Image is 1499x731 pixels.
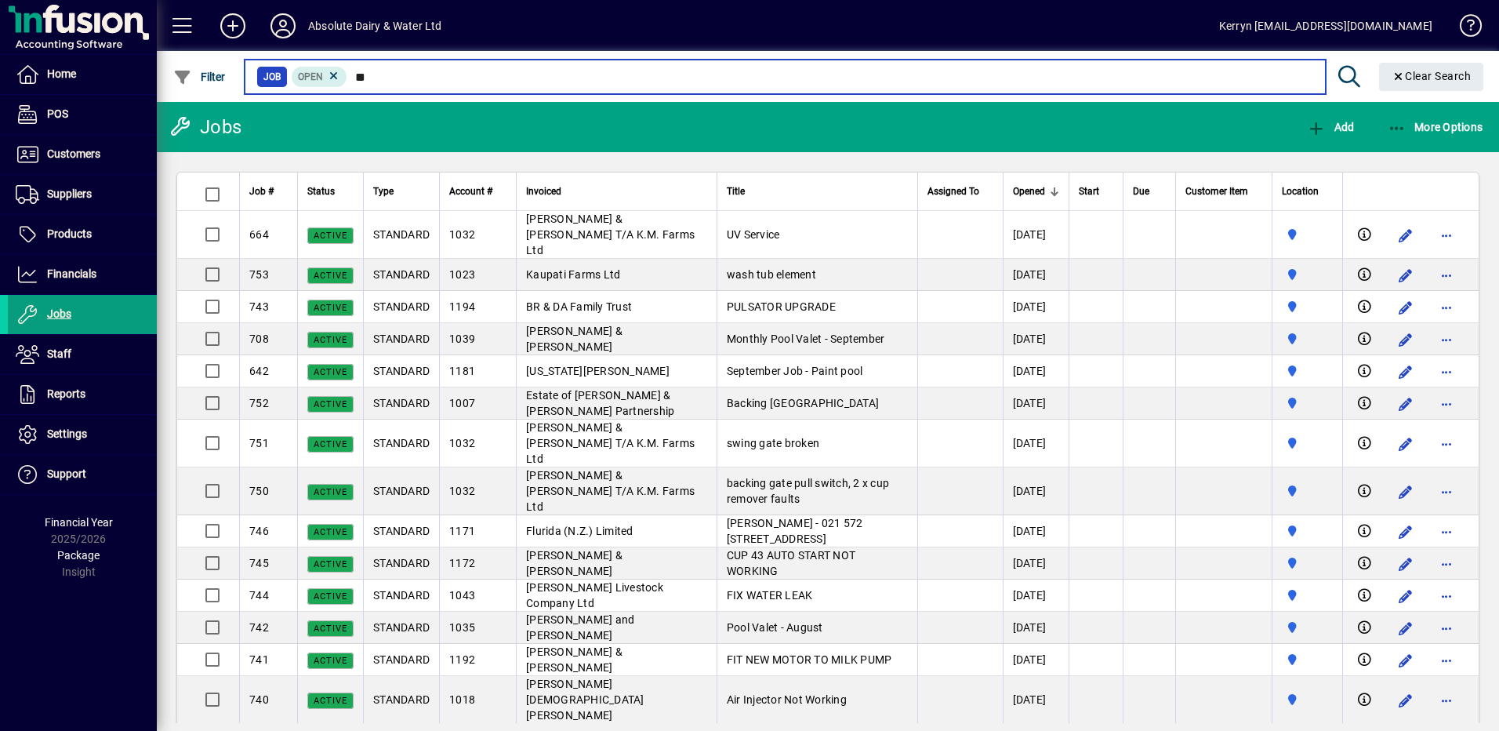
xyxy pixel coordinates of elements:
span: Start [1079,183,1099,200]
button: More options [1434,223,1459,248]
div: Opened [1013,183,1059,200]
span: 741 [249,653,269,666]
span: 1035 [449,621,475,634]
button: Edit [1393,616,1418,641]
span: STANDARD [373,589,430,602]
span: 1192 [449,653,475,666]
span: Active [314,303,347,313]
a: POS [8,95,157,134]
span: CUP 43 AUTO START NOT WORKING [727,549,855,577]
span: Active [314,656,347,666]
span: Assigned To [927,183,979,200]
button: More options [1434,551,1459,576]
span: Account # [449,183,492,200]
span: Home [47,67,76,80]
span: 751 [249,437,269,449]
a: Staff [8,335,157,374]
button: Edit [1393,295,1418,320]
span: Reports [47,387,85,400]
span: [PERSON_NAME] Livestock Company Ltd [526,581,663,609]
button: More options [1434,616,1459,641]
button: More options [1434,584,1459,609]
span: backing gate pull switch, 2 x cup remover faults [727,477,889,505]
div: Absolute Dairy & Water Ltd [308,13,442,38]
div: Kerryn [EMAIL_ADDRESS][DOMAIN_NAME] [1219,13,1432,38]
span: Pool Valet - August [727,621,823,634]
span: Matata Road [1282,691,1333,708]
span: STANDARD [373,397,430,409]
button: Edit [1393,391,1418,416]
span: 743 [249,300,269,313]
span: Matata Road [1282,587,1333,604]
span: 742 [249,621,269,634]
span: STANDARD [373,268,430,281]
button: More options [1434,519,1459,544]
a: Reports [8,375,157,414]
span: STANDARD [373,485,430,497]
td: [DATE] [1003,612,1069,644]
span: UV Service [727,228,780,241]
button: Edit [1393,479,1418,504]
span: Active [314,696,347,706]
span: Filter [173,71,226,83]
span: Due [1133,183,1149,200]
a: Customers [8,135,157,174]
button: Edit [1393,551,1418,576]
td: [DATE] [1003,420,1069,467]
button: More options [1434,263,1459,288]
span: 1007 [449,397,475,409]
span: Active [314,367,347,377]
span: Matata Road [1282,435,1333,452]
span: Active [314,559,347,569]
span: Matata Road [1282,298,1333,315]
span: Backing [GEOGRAPHIC_DATA] [727,397,879,409]
span: [PERSON_NAME] & [PERSON_NAME] [526,325,622,353]
span: Active [314,591,347,602]
span: 746 [249,525,269,537]
span: 708 [249,333,269,345]
span: [PERSON_NAME][DEMOGRAPHIC_DATA] [PERSON_NAME] [526,678,644,722]
span: Financial Year [45,516,113,529]
span: PULSATOR UPGRADE [727,300,836,313]
span: FIX WATER LEAK [727,589,813,602]
span: wash tub element [727,268,816,281]
button: More options [1434,648,1459,673]
div: Assigned To [927,183,993,200]
span: STANDARD [373,693,430,706]
span: [PERSON_NAME] & [PERSON_NAME] T/A K.M. Farms Ltd [526,213,695,256]
mat-chip: Open Status: Open [292,67,347,87]
div: Location [1282,183,1333,200]
button: More options [1434,688,1459,713]
span: [PERSON_NAME] & [PERSON_NAME] [526,646,622,674]
span: Monthly Pool Valet - September [727,333,885,345]
span: STANDARD [373,437,430,449]
span: [PERSON_NAME] & [PERSON_NAME] [526,549,622,577]
span: 1039 [449,333,475,345]
span: Matata Road [1282,362,1333,380]
span: Customer Item [1185,183,1248,200]
button: Add [1303,113,1358,141]
span: Active [314,399,347,409]
span: STANDARD [373,228,430,241]
span: 1194 [449,300,475,313]
span: 1023 [449,268,475,281]
a: Settings [8,415,157,454]
span: 664 [249,228,269,241]
span: swing gate broken [727,437,819,449]
span: STANDARD [373,333,430,345]
span: Add [1307,121,1354,133]
span: 1032 [449,485,475,497]
div: Job # [249,183,288,200]
span: Active [314,271,347,281]
span: Active [314,439,347,449]
span: More Options [1388,121,1483,133]
span: Support [47,467,86,480]
td: [DATE] [1003,259,1069,291]
span: STANDARD [373,621,430,634]
span: 744 [249,589,269,602]
a: Suppliers [8,175,157,214]
span: Active [314,231,347,241]
span: Matata Road [1282,555,1333,572]
td: [DATE] [1003,676,1069,724]
span: 642 [249,365,269,377]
